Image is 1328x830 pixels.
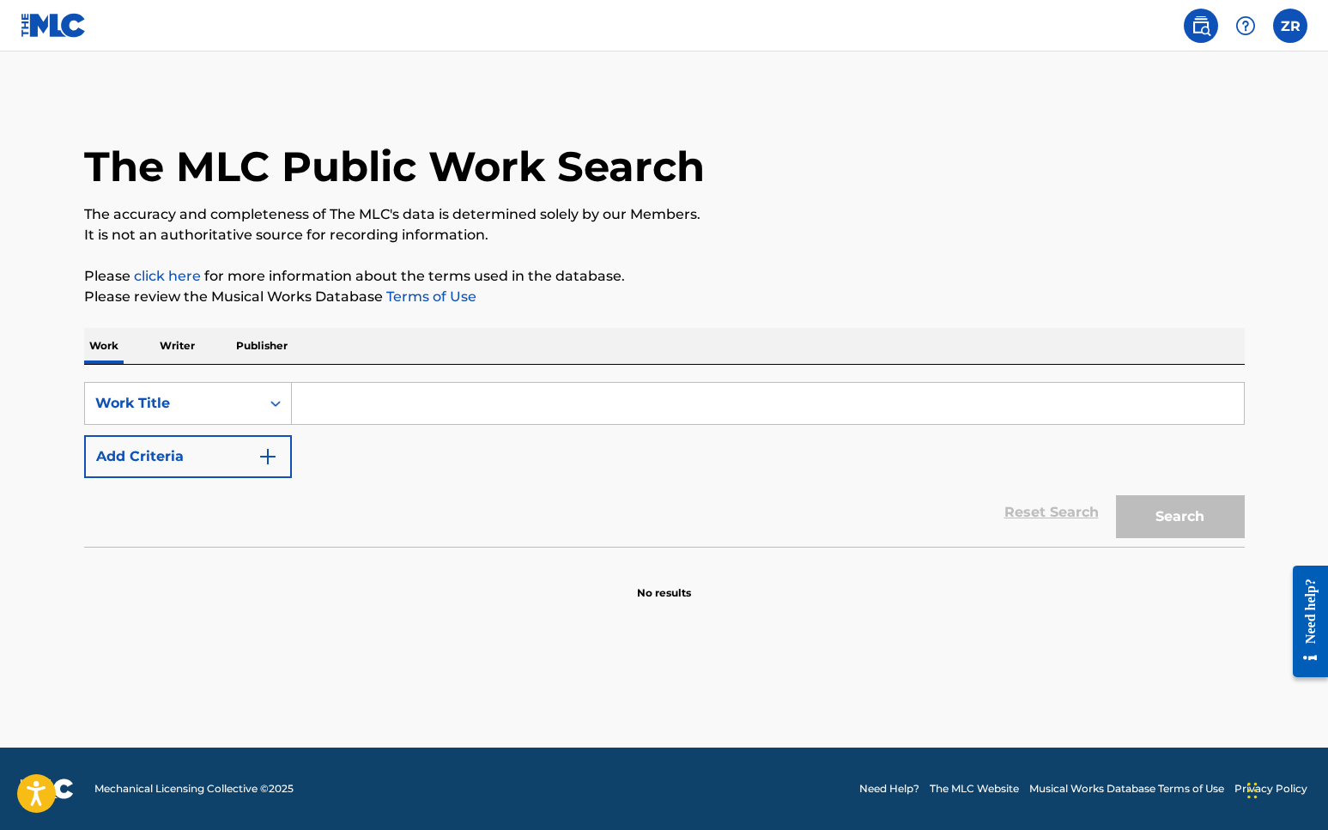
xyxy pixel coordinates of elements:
a: click here [134,268,201,284]
p: Publisher [231,328,293,364]
img: help [1235,15,1256,36]
span: Mechanical Licensing Collective © 2025 [94,781,294,797]
p: Work [84,328,124,364]
p: No results [637,565,691,601]
div: Drag [1247,765,1258,816]
iframe: Resource Center [1280,550,1328,692]
h1: The MLC Public Work Search [84,141,705,192]
a: Need Help? [859,781,919,797]
a: Musical Works Database Terms of Use [1029,781,1224,797]
img: search [1191,15,1211,36]
button: Add Criteria [84,435,292,478]
p: Writer [155,328,200,364]
a: Public Search [1184,9,1218,43]
div: Help [1228,9,1263,43]
p: Please for more information about the terms used in the database. [84,266,1245,287]
img: MLC Logo [21,13,87,38]
p: Please review the Musical Works Database [84,287,1245,307]
img: 9d2ae6d4665cec9f34b9.svg [258,446,278,467]
form: Search Form [84,382,1245,547]
img: logo [21,779,74,799]
a: Terms of Use [383,288,476,305]
a: Privacy Policy [1234,781,1307,797]
a: The MLC Website [930,781,1019,797]
p: The accuracy and completeness of The MLC's data is determined solely by our Members. [84,204,1245,225]
div: Work Title [95,393,250,414]
iframe: Chat Widget [1242,748,1328,830]
p: It is not an authoritative source for recording information. [84,225,1245,245]
div: User Menu [1273,9,1307,43]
